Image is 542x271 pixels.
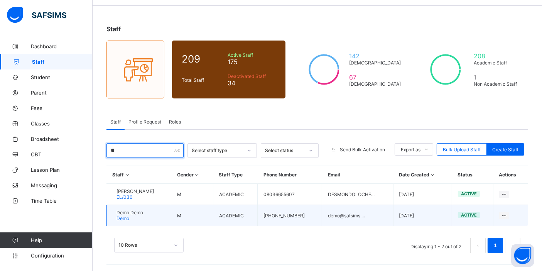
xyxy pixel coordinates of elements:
span: Staff [110,119,121,125]
span: 209 [182,53,224,65]
span: Active Staff [228,52,276,58]
th: Actions [493,166,528,184]
td: DESMONDOLOCHE... [322,184,393,205]
th: Staff Type [213,166,258,184]
th: Staff [107,166,171,184]
span: Classes [31,120,93,127]
span: [PERSON_NAME] [117,188,154,194]
span: Time Table [31,198,93,204]
span: Configuration [31,252,92,259]
td: demo@safsims.... [322,205,393,226]
span: Dashboard [31,43,93,49]
span: Roles [169,119,181,125]
div: Total Staff [180,75,226,85]
td: M [171,184,213,205]
span: Messaging [31,182,93,188]
span: Deactivated Staff [228,73,276,79]
th: Email [322,166,393,184]
li: Displaying 1 - 2 out of 2 [405,238,467,253]
span: Non Academic Staff [474,81,518,87]
td: ACADEMIC [213,184,258,205]
div: Select status [265,148,304,154]
span: 1 [474,73,518,81]
span: Student [31,74,93,80]
span: Create Staff [492,147,518,152]
a: 1 [491,241,499,251]
span: 208 [474,52,518,60]
td: 08036655607 [258,184,322,205]
span: active [461,191,477,196]
span: Send Bulk Activation [340,147,385,152]
span: Lesson Plan [31,167,93,173]
i: Sort in Ascending Order [429,172,436,178]
td: [PHONE_NUMBER] [258,205,322,226]
li: 1 [488,238,503,253]
span: Profile Request [128,119,161,125]
button: prev page [470,238,486,253]
span: Staff [32,59,93,65]
span: CBT [31,151,93,158]
span: Academic Staff [474,60,518,66]
span: EL/030 [117,194,133,200]
span: 67 [349,73,401,81]
button: next page [505,238,520,253]
td: [DATE] [393,205,452,226]
i: Sort in Ascending Order [124,172,131,178]
td: ACADEMIC [213,205,258,226]
span: [DEMOGRAPHIC_DATA] [349,81,401,87]
div: Select staff type [192,148,243,154]
span: Parent [31,90,93,96]
span: Demo Demo [117,210,143,215]
button: Open asap [511,244,534,267]
li: 下一页 [505,238,520,253]
th: Phone Number [258,166,322,184]
span: 175 [228,58,276,66]
th: Date Created [393,166,452,184]
th: Gender [171,166,213,184]
img: safsims [7,7,66,23]
span: Demo [117,215,129,221]
span: 142 [349,52,401,60]
span: Staff [106,25,121,33]
td: M [171,205,213,226]
span: Export as [401,147,420,152]
li: 上一页 [470,238,486,253]
span: [DEMOGRAPHIC_DATA] [349,60,401,66]
span: Help [31,237,92,243]
td: [DATE] [393,184,452,205]
i: Sort in Ascending Order [194,172,200,178]
span: 34 [228,79,276,87]
span: Broadsheet [31,136,93,142]
span: active [461,212,477,218]
div: 10 Rows [118,242,169,248]
span: Bulk Upload Staff [443,147,481,152]
th: Status [452,166,493,184]
span: Fees [31,105,93,111]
